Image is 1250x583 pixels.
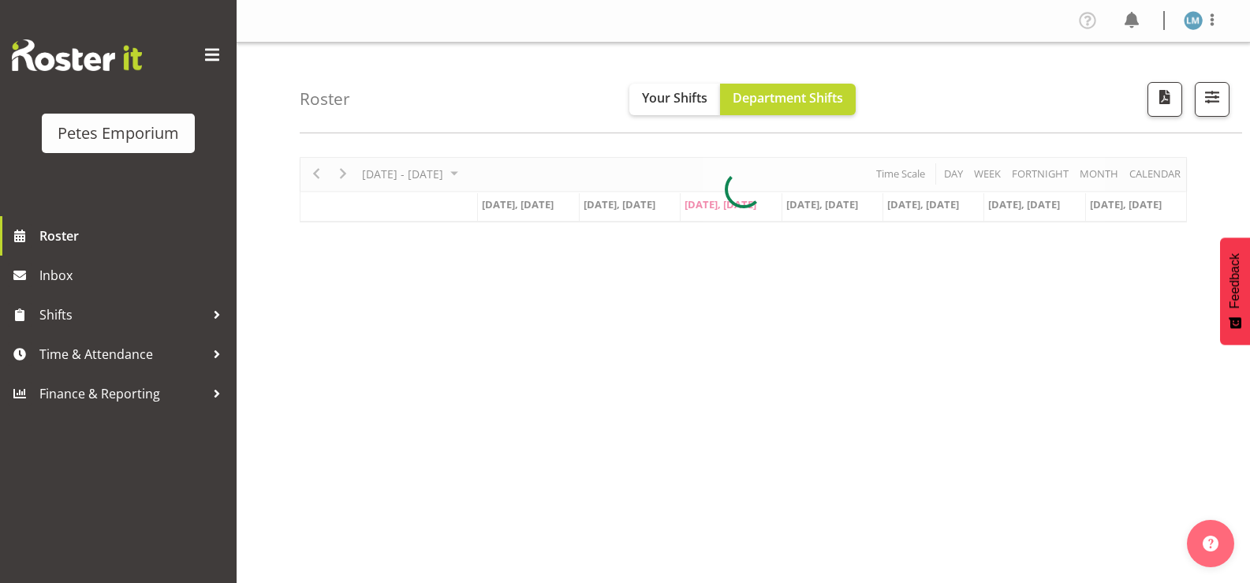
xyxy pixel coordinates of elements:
span: Department Shifts [733,89,843,107]
img: Rosterit website logo [12,39,142,71]
h4: Roster [300,90,350,108]
span: Roster [39,224,229,248]
span: Time & Attendance [39,342,205,366]
button: Department Shifts [720,84,856,115]
button: Feedback - Show survey [1220,237,1250,345]
button: Download a PDF of the roster according to the set date range. [1147,82,1182,117]
img: help-xxl-2.png [1203,536,1218,551]
span: Inbox [39,263,229,287]
span: Feedback [1228,253,1242,308]
button: Your Shifts [629,84,720,115]
img: lianne-morete5410.jpg [1184,11,1203,30]
button: Filter Shifts [1195,82,1229,117]
span: Your Shifts [642,89,707,107]
span: Shifts [39,303,205,327]
span: Finance & Reporting [39,382,205,405]
div: Petes Emporium [58,121,179,145]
